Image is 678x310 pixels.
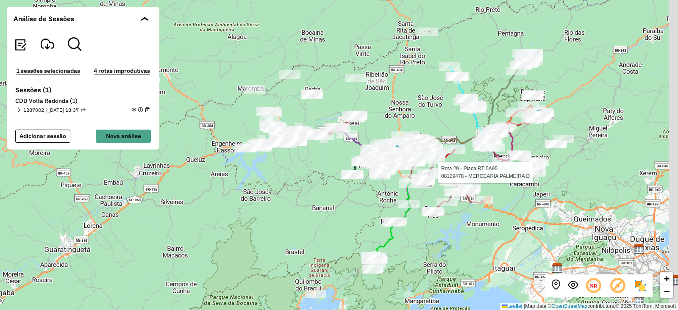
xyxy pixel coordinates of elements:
[551,280,561,292] button: Centralizar mapa no depósito ou ponto de apoio
[502,303,522,309] a: Leaflet
[14,66,83,76] button: 1 sessões selecionadas
[302,89,323,98] div: Atividade não roteirizada - JUNIO HENRIQUE DE CA
[244,85,265,94] div: Atividade não roteirizada - PIZZARIA AROMA DA SE
[305,290,326,298] div: Atividade não roteirizada - 40.661.633 RAILA SUELEN DE ANDRADE FRANC
[585,277,603,295] span: Ocultar NR
[345,74,366,82] div: Atividade não roteirizada - MAGNA ALVES
[301,90,322,99] div: Atividade não roteirizada - QUIOSQUE TOM BAR
[279,70,300,79] div: Atividade não roteirizada - JOSE FONSECA DIAS 02130304702
[634,279,647,293] img: Exibir/Ocultar setores
[552,263,563,274] img: CDD Rio de Janeiro
[392,144,403,155] img: 523 UDC Light Retiro
[664,273,670,284] span: +
[91,66,153,76] button: 4 rotas improdutivas
[524,303,525,309] span: |
[417,28,438,36] div: Atividade não roteirizada - NILSON GOBBI DUQUE
[500,303,678,310] div: Map data © contributors,© 2025 TomTom, Microsoft
[366,77,387,85] div: Atividade não roteirizada - BAR DO GONCALVES
[411,133,422,144] img: FAD CDD Volta Redonda
[15,130,70,143] button: Adicionar sessão
[660,285,673,298] a: Zoom out
[533,109,544,120] img: Vassouras
[41,37,54,53] button: Visualizar Romaneio Exportadas
[634,222,655,231] div: Atividade não roteirizada - BAR TRICOLOR
[553,135,574,143] div: Atividade não roteirizada - CEREALISTA FIRME E F
[14,14,74,24] span: Análise de Sessões
[660,272,673,285] a: Zoom in
[23,106,86,114] span: 1287002 | [DATE] 18:37
[664,286,670,296] span: −
[552,303,588,309] a: OpenStreetMap
[528,112,549,120] div: Atividade não roteirizada - CRISTIANO BUENO DE GOUVEA SOUZA 35937407
[15,86,151,94] h6: Sessões (1)
[609,277,627,295] span: Exibir rótulo
[634,244,645,255] img: CDD Pavuna
[270,140,291,148] div: Atividade não roteirizada - A PIT STOP ALEGRIA
[634,294,645,305] img: CDD Jacarepaguá
[545,140,567,148] div: Atividade não roteirizada - PAULO SERGIO DE CAST
[14,37,27,53] button: Visualizar relatório de Roteirização Exportadas
[409,135,430,143] div: Atividade não roteirizada - EMPORIO ESTRELA DO S
[15,97,151,105] h6: CDD Volta Redonda (1)
[96,130,151,143] button: Nova análise
[568,280,578,292] button: Exibir sessão original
